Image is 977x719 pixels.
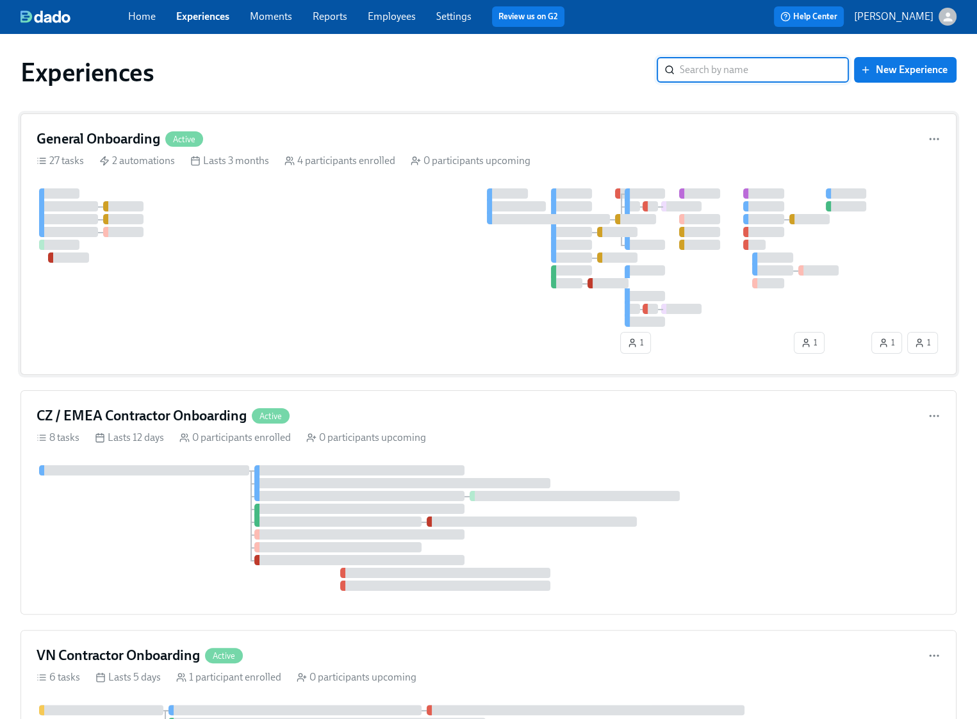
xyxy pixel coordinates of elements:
[21,10,70,23] img: dado
[680,57,849,83] input: Search by name
[368,10,416,22] a: Employees
[176,10,229,22] a: Experiences
[854,57,956,83] button: New Experience
[128,10,156,22] a: Home
[801,336,817,349] span: 1
[21,10,128,23] a: dado
[297,670,416,684] div: 0 participants upcoming
[21,57,154,88] h1: Experiences
[794,332,825,354] button: 1
[492,6,564,27] button: Review us on G2
[95,670,161,684] div: Lasts 5 days
[37,431,79,445] div: 8 tasks
[37,646,200,665] h4: VN Contractor Onboarding
[21,390,956,615] a: CZ / EMEA Contractor OnboardingActive8 tasks Lasts 12 days 0 participants enrolled 0 participants...
[21,113,956,375] a: General OnboardingActive27 tasks 2 automations Lasts 3 months 4 participants enrolled 0 participa...
[627,336,644,349] span: 1
[907,332,938,354] button: 1
[498,10,558,23] a: Review us on G2
[620,332,651,354] button: 1
[37,129,160,149] h4: General Onboarding
[780,10,837,23] span: Help Center
[863,63,948,76] span: New Experience
[37,670,80,684] div: 6 tasks
[165,135,203,144] span: Active
[306,431,426,445] div: 0 participants upcoming
[95,431,164,445] div: Lasts 12 days
[878,336,895,349] span: 1
[774,6,844,27] button: Help Center
[99,154,175,168] div: 2 automations
[205,651,243,661] span: Active
[179,431,291,445] div: 0 participants enrolled
[284,154,395,168] div: 4 participants enrolled
[436,10,472,22] a: Settings
[914,336,931,349] span: 1
[37,154,84,168] div: 27 tasks
[854,10,933,24] p: [PERSON_NAME]
[176,670,281,684] div: 1 participant enrolled
[250,10,292,22] a: Moments
[190,154,269,168] div: Lasts 3 months
[854,8,956,26] button: [PERSON_NAME]
[313,10,347,22] a: Reports
[411,154,530,168] div: 0 participants upcoming
[871,332,902,354] button: 1
[252,411,290,421] span: Active
[37,406,247,426] h4: CZ / EMEA Contractor Onboarding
